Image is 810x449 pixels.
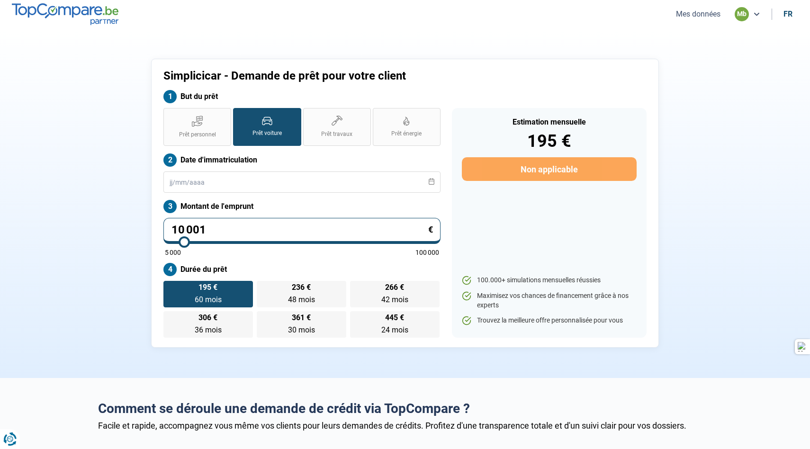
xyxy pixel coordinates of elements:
span: 266 € [385,284,404,291]
span: 30 mois [288,325,315,334]
div: 195 € [462,133,637,150]
span: 5 000 [165,249,181,256]
div: Estimation mensuelle [462,118,637,126]
label: Montant de l'emprunt [163,200,441,213]
span: 236 € [292,284,311,291]
span: 361 € [292,314,311,322]
label: Date d'immatriculation [163,153,441,167]
span: Prêt travaux [321,130,352,138]
span: 306 € [198,314,217,322]
span: 60 mois [195,295,222,304]
h2: Comment se déroule une demande de crédit via TopCompare ? [98,401,712,417]
h1: Simplicicar - Demande de prêt pour votre client [163,69,523,83]
span: € [428,225,433,234]
button: Non applicable [462,157,637,181]
span: 195 € [198,284,217,291]
button: Mes données [673,9,723,19]
span: Prêt personnel [179,131,216,139]
span: Prêt énergie [391,130,422,138]
span: 100 000 [415,249,439,256]
span: 24 mois [381,325,408,334]
div: fr [783,9,792,18]
li: 100.000+ simulations mensuelles réussies [462,276,637,285]
input: jj/mm/aaaa [163,171,441,193]
label: Durée du prêt [163,263,441,276]
span: 445 € [385,314,404,322]
span: 42 mois [381,295,408,304]
img: TopCompare.be [12,3,118,25]
div: mb [735,7,749,21]
label: But du prêt [163,90,441,103]
li: Maximisez vos chances de financement grâce à nos experts [462,291,637,310]
div: Facile et rapide, accompagnez vous même vos clients pour leurs demandes de crédits. Profitez d'un... [98,421,712,431]
li: Trouvez la meilleure offre personnalisée pour vous [462,316,637,325]
span: 48 mois [288,295,315,304]
span: 36 mois [195,325,222,334]
span: Prêt voiture [252,129,282,137]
